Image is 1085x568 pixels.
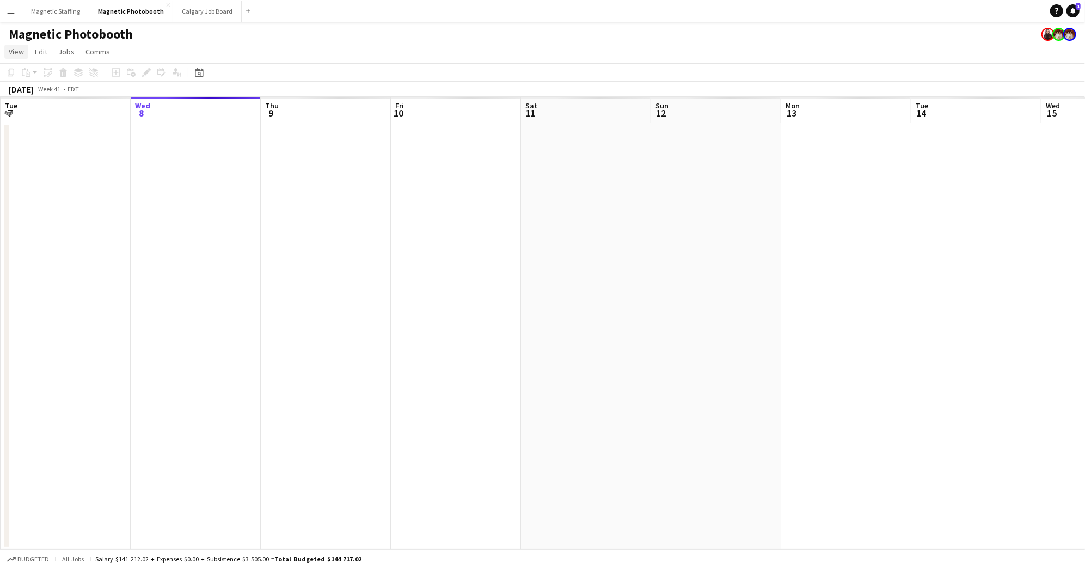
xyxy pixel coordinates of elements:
span: Wed [1046,101,1060,111]
app-user-avatar: Maria Lopes [1041,28,1055,41]
span: Mon [786,101,800,111]
app-user-avatar: Kara & Monika [1052,28,1065,41]
span: Wed [135,101,150,111]
h1: Magnetic Photobooth [9,26,133,42]
span: 15 [1044,107,1060,119]
span: All jobs [60,555,86,563]
span: Sat [525,101,537,111]
a: Comms [81,45,114,59]
a: 1 [1066,4,1080,17]
span: Tue [5,101,17,111]
span: 9 [263,107,279,119]
span: Comms [85,47,110,57]
span: Sun [655,101,669,111]
span: 7 [3,107,17,119]
app-user-avatar: Kara & Monika [1063,28,1076,41]
a: View [4,45,28,59]
span: 10 [394,107,404,119]
span: 12 [654,107,669,119]
span: Edit [35,47,47,57]
span: 11 [524,107,537,119]
span: Thu [265,101,279,111]
span: View [9,47,24,57]
div: EDT [68,85,79,93]
span: Tue [916,101,928,111]
span: Fri [395,101,404,111]
span: 8 [133,107,150,119]
span: Jobs [58,47,75,57]
span: 13 [784,107,800,119]
span: Budgeted [17,555,49,563]
button: Calgary Job Board [173,1,242,22]
a: Edit [30,45,52,59]
button: Magnetic Photobooth [89,1,173,22]
button: Budgeted [5,553,51,565]
button: Magnetic Staffing [22,1,89,22]
span: 14 [914,107,928,119]
div: [DATE] [9,84,34,95]
a: Jobs [54,45,79,59]
div: Salary $141 212.02 + Expenses $0.00 + Subsistence $3 505.00 = [95,555,361,563]
span: Week 41 [36,85,63,93]
span: 1 [1076,3,1081,10]
span: Total Budgeted $144 717.02 [274,555,361,563]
